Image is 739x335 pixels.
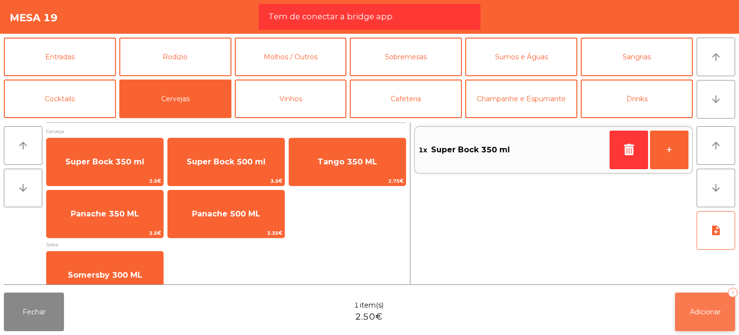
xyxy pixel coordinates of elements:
[697,169,735,207] button: arrow_downward
[4,169,42,207] button: arrow_downward
[354,300,359,310] span: 1
[71,209,139,218] span: Panache 350 ML
[46,127,406,136] span: Cerveja
[697,38,735,76] button: arrow_upward
[710,225,722,236] i: note_add
[17,182,29,194] i: arrow_downward
[581,80,693,118] button: Drinks
[728,288,738,297] div: 1
[355,310,382,323] span: 2.50€
[710,140,722,151] i: arrow_upward
[465,38,577,76] button: Sumos e Águas
[4,38,116,76] button: Entradas
[4,80,116,118] button: Cocktails
[46,240,406,249] span: Sidra
[268,11,393,23] span: Tem de conectar a bridge app
[431,143,510,157] span: Super Bock 350 ml
[675,293,735,331] button: Adicionar1
[10,11,58,25] h4: Mesa 19
[192,209,260,218] span: Panache 500 ML
[697,80,735,119] button: arrow_downward
[168,228,284,238] span: 3.35€
[697,211,735,250] button: note_add
[187,157,266,166] span: Super Bock 500 ml
[289,176,406,186] span: 2.75€
[119,80,231,118] button: Cervejas
[350,80,462,118] button: Cafeteria
[47,176,163,186] span: 2.5€
[318,157,377,166] span: Tango 350 ML
[710,182,722,194] i: arrow_downward
[360,300,383,310] span: item(s)
[710,51,722,63] i: arrow_upward
[650,131,688,169] button: +
[697,126,735,165] button: arrow_upward
[465,80,577,118] button: Champanhe e Espumante
[68,270,142,280] span: Somersby 300 ML
[690,308,721,316] span: Adicionar
[119,38,231,76] button: Rodizio
[168,176,284,186] span: 3.5€
[47,228,163,238] span: 2.5€
[4,126,42,165] button: arrow_upward
[235,80,347,118] button: Vinhos
[17,140,29,151] i: arrow_upward
[419,143,427,157] span: 1x
[235,38,347,76] button: Molhos / Outros
[710,94,722,105] i: arrow_downward
[350,38,462,76] button: Sobremesas
[4,293,64,331] button: Fechar
[65,157,144,166] span: Super Bock 350 ml
[581,38,693,76] button: Sangrias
